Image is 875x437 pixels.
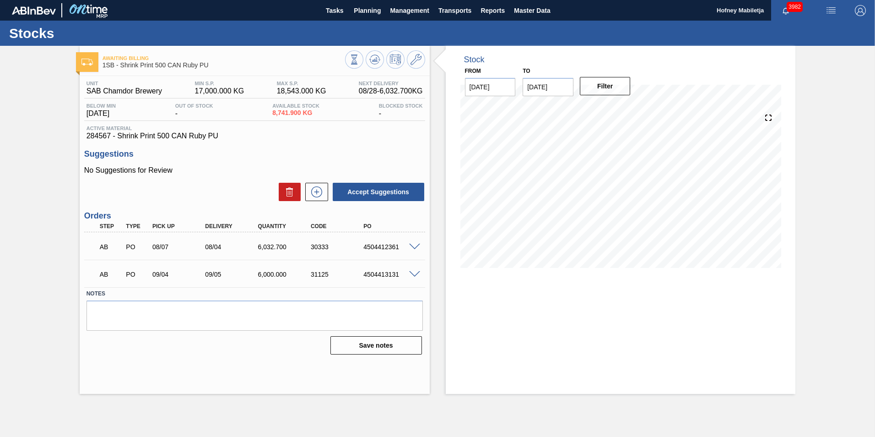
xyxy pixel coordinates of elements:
span: Unit [86,81,162,86]
span: 284567 - Shrink Print 500 CAN Ruby PU [86,132,423,140]
div: PO [361,223,420,229]
div: Quantity [256,223,315,229]
h3: Orders [84,211,425,221]
button: Save notes [330,336,422,355]
button: Stocks Overview [345,50,363,69]
span: SAB Chamdor Brewery [86,87,162,95]
div: Pick up [150,223,209,229]
img: Logout [855,5,866,16]
div: - [377,103,425,118]
label: to [523,68,530,74]
span: Out Of Stock [175,103,213,109]
img: userActions [826,5,837,16]
button: Filter [580,77,631,95]
span: Reports [481,5,505,16]
span: Blocked Stock [379,103,423,109]
div: 30333 [308,243,367,251]
div: Code [308,223,367,229]
div: Awaiting Billing [97,264,125,284]
div: - [173,103,216,118]
label: Notes [86,287,423,300]
span: Transports [438,5,471,16]
div: 6,000.000 [256,271,315,278]
span: 3982 [787,2,803,12]
div: Awaiting Billing [97,237,125,257]
span: 18,543.000 KG [277,87,326,95]
h1: Stocks [9,28,172,38]
label: From [465,68,481,74]
p: AB [100,243,123,251]
img: Ícone [81,59,93,66]
span: Next Delivery [359,81,423,86]
div: 09/04/2025 [150,271,209,278]
span: 17,000.000 KG [195,87,244,95]
p: AB [100,271,123,278]
h3: Suggestions [84,149,425,159]
div: 31125 [308,271,367,278]
span: Below Min [86,103,116,109]
button: Notifications [771,4,800,17]
span: Tasks [324,5,345,16]
button: Accept Suggestions [333,183,424,201]
p: No Suggestions for Review [84,166,425,175]
span: Available Stock [272,103,319,109]
div: 09/05/2025 [203,271,262,278]
input: mm/dd/yyyy [465,78,516,96]
img: TNhmsLtSVTkK8tSr43FrP2fwEKptu5GPRR3wAAAABJRU5ErkJggg== [12,6,56,15]
span: Planning [354,5,381,16]
span: MIN S.P. [195,81,244,86]
div: Purchase order [124,271,151,278]
div: Delivery [203,223,262,229]
div: 08/07/2025 [150,243,209,251]
span: MAX S.P. [277,81,326,86]
div: Purchase order [124,243,151,251]
span: [DATE] [86,109,116,118]
div: Type [124,223,151,229]
div: 4504412361 [361,243,420,251]
span: 1SB - Shrink Print 500 CAN Ruby PU [103,62,345,69]
span: Active Material [86,126,423,131]
button: Update Chart [366,50,384,69]
div: Accept Suggestions [328,182,425,202]
span: 08/28 - 6,032.700 KG [359,87,423,95]
div: Stock [464,55,485,65]
span: 8,741.900 KG [272,109,319,116]
div: New suggestion [301,183,328,201]
span: Management [390,5,429,16]
div: Delete Suggestions [274,183,301,201]
div: Step [97,223,125,229]
button: Go to Master Data / General [407,50,425,69]
div: 08/04/2025 [203,243,262,251]
div: 4504413131 [361,271,420,278]
span: Awaiting Billing [103,55,345,61]
button: Schedule Inventory [386,50,405,69]
span: Master Data [514,5,550,16]
div: 6,032.700 [256,243,315,251]
input: mm/dd/yyyy [523,78,573,96]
